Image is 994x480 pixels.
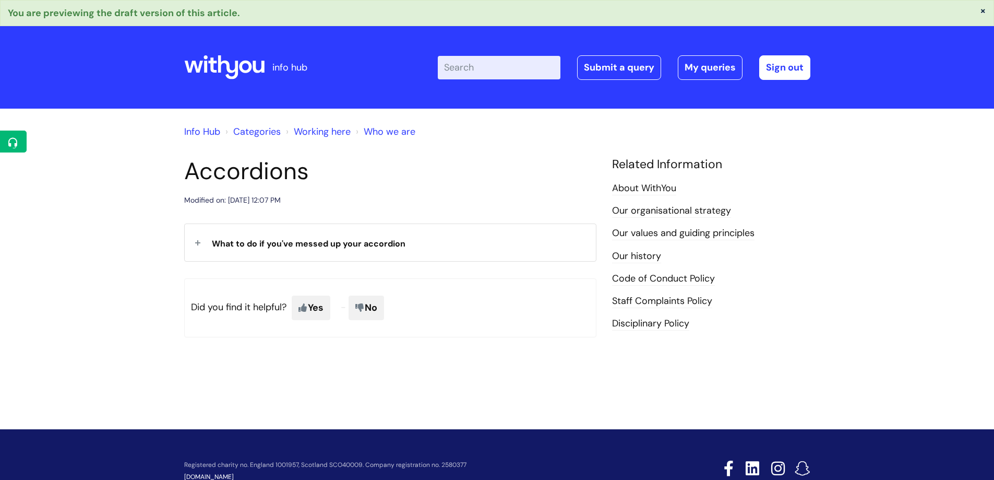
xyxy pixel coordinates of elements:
[184,278,596,337] p: Did you find it helpful?
[233,125,281,138] a: Categories
[223,123,281,140] li: Solution home
[294,125,351,138] a: Working here
[612,204,731,218] a: Our organisational strategy
[349,296,384,320] span: No
[612,182,676,195] a: About WithYou
[759,55,810,79] a: Sign out
[184,125,220,138] a: Info Hub
[612,250,661,263] a: Our history
[272,59,307,76] p: info hub
[678,55,742,79] a: My queries
[353,123,415,140] li: Who we are
[292,296,330,320] span: Yes
[980,6,986,15] button: ×
[612,227,755,240] a: Our values and guiding principles
[612,317,689,331] a: Disciplinary Policy
[184,194,281,207] div: Modified on: [DATE] 12:07 PM
[184,462,650,469] p: Registered charity no. England 1001957, Scotland SCO40009. Company registration no. 2580377
[438,55,810,79] div: | -
[612,157,810,172] h4: Related Information
[212,238,405,249] span: What to do if you've messed up your accordion
[438,56,560,79] input: Search
[364,125,415,138] a: Who we are
[577,55,661,79] a: Submit a query
[184,157,596,185] h1: Accordions
[612,295,712,308] a: Staff Complaints Policy
[612,272,715,286] a: Code of Conduct Policy
[283,123,351,140] li: Working here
